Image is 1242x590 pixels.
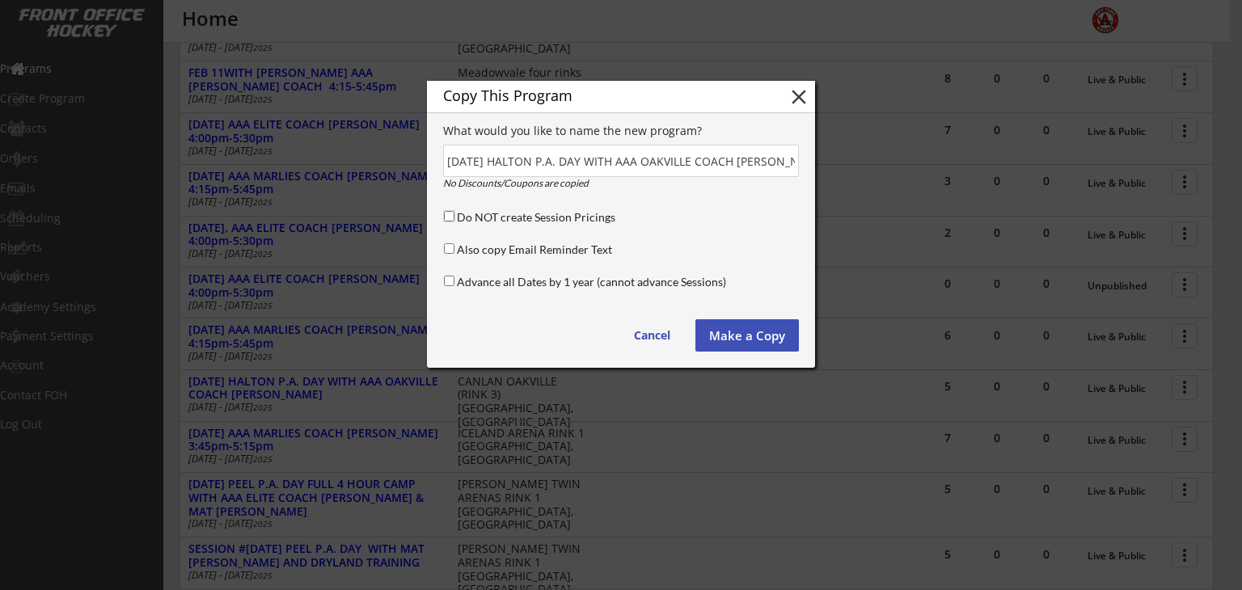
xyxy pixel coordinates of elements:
[443,88,762,103] div: Copy This Program
[787,85,811,109] button: close
[618,319,686,352] button: Cancel
[695,319,799,352] button: Make a Copy
[443,125,799,137] div: What would you like to name the new program?
[457,242,612,256] label: Also copy Email Reminder Text
[457,275,726,289] label: Advance all Dates by 1 year (cannot advance Sessions)
[457,210,615,224] label: Do NOT create Session Pricings
[443,179,682,188] div: No Discounts/Coupons are copied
